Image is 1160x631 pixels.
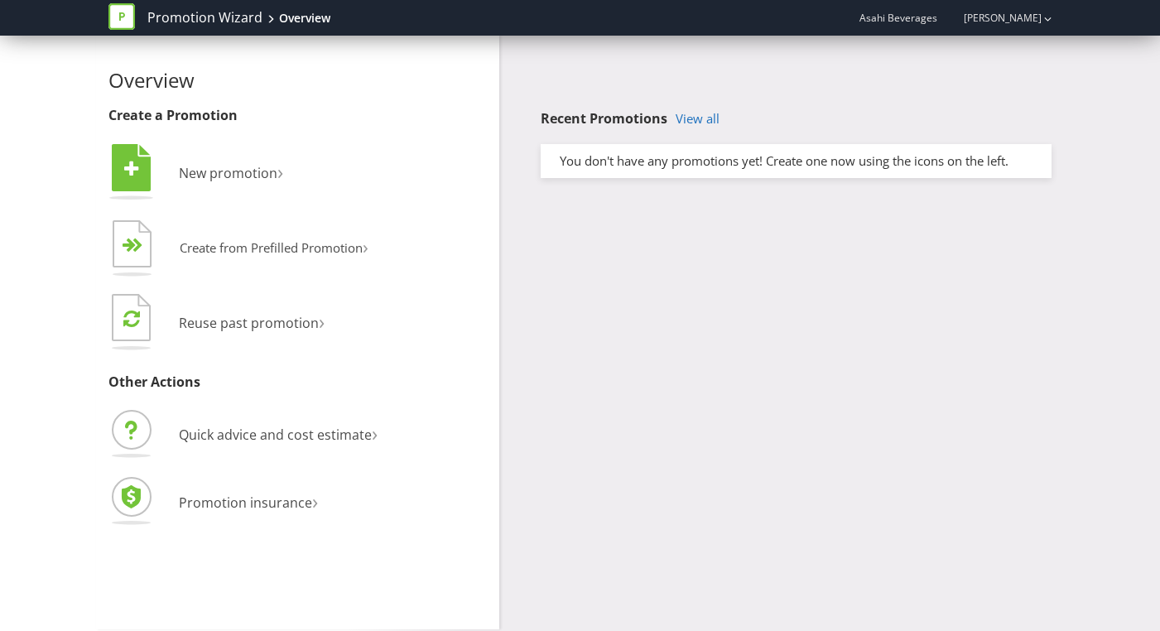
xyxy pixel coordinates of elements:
[676,112,720,126] a: View all
[859,11,937,25] span: Asahi Beverages
[108,108,488,123] h3: Create a Promotion
[547,152,1045,170] div: You don't have any promotions yet! Create one now using the icons on the left.
[947,11,1042,25] a: [PERSON_NAME]
[179,426,372,444] span: Quick advice and cost estimate
[108,426,378,444] a: Quick advice and cost estimate›
[123,309,140,328] tspan: 
[108,375,488,390] h3: Other Actions
[277,157,283,185] span: ›
[108,494,318,512] a: Promotion insurance›
[147,8,262,27] a: Promotion Wizard
[179,494,312,512] span: Promotion insurance
[132,238,143,253] tspan: 
[179,314,319,332] span: Reuse past promotion
[108,216,369,282] button: Create from Prefilled Promotion›
[541,109,667,128] span: Recent Promotions
[180,239,363,256] span: Create from Prefilled Promotion
[372,419,378,446] span: ›
[279,10,330,26] div: Overview
[319,307,325,335] span: ›
[312,487,318,514] span: ›
[363,234,368,259] span: ›
[124,160,139,178] tspan: 
[108,70,488,91] h2: Overview
[179,164,277,182] span: New promotion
